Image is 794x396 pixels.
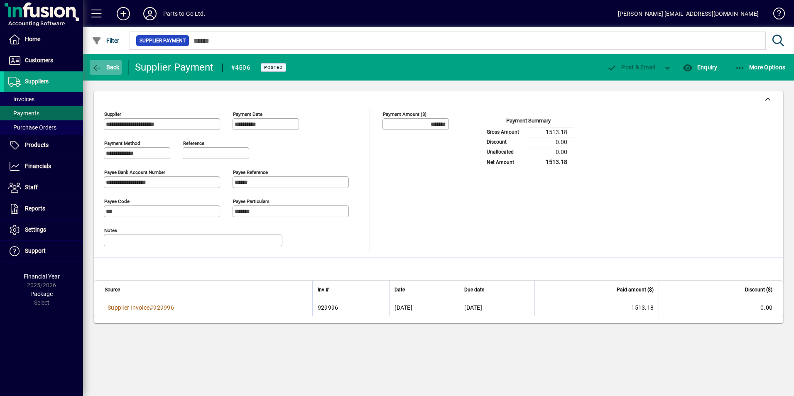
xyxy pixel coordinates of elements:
[25,205,45,212] span: Reports
[24,273,60,280] span: Financial Year
[25,142,49,148] span: Products
[264,65,283,70] span: Posted
[25,36,40,42] span: Home
[30,291,53,297] span: Package
[25,226,46,233] span: Settings
[4,156,83,177] a: Financials
[4,106,83,120] a: Payments
[528,157,574,167] td: 1513.18
[659,299,783,316] td: 0.00
[135,61,214,74] div: Supplier Payment
[318,285,328,294] span: Inv #
[389,299,459,316] td: [DATE]
[233,198,270,204] mat-label: Payee Particulars
[4,92,83,106] a: Invoices
[618,7,759,20] div: [PERSON_NAME] [EMAIL_ADDRESS][DOMAIN_NAME]
[4,50,83,71] a: Customers
[233,169,268,175] mat-label: Payee Reference
[4,120,83,134] a: Purchase Orders
[528,137,574,147] td: 0.00
[528,147,574,157] td: 0.00
[733,60,788,75] button: More Options
[735,64,786,71] span: More Options
[104,140,140,146] mat-label: Payment method
[25,163,51,169] span: Financials
[607,64,655,71] span: ost & Email
[90,60,122,75] button: Back
[25,247,46,254] span: Support
[483,137,528,147] td: Discount
[231,61,250,74] div: #4506
[483,157,528,167] td: Net Amount
[149,304,153,311] span: #
[104,198,130,204] mat-label: Payee Code
[621,64,625,71] span: P
[483,127,528,137] td: Gross Amount
[4,241,83,262] a: Support
[8,110,39,117] span: Payments
[4,220,83,240] a: Settings
[4,198,83,219] a: Reports
[25,184,38,191] span: Staff
[4,135,83,156] a: Products
[140,37,186,45] span: Supplier Payment
[483,147,528,157] td: Unallocated
[681,60,719,75] button: Enquiry
[104,111,121,117] mat-label: Supplier
[104,227,117,233] mat-label: Notes
[603,60,659,75] button: Post & Email
[233,111,262,117] mat-label: Payment Date
[105,303,177,312] a: Supplier Invoice#929996
[8,96,34,103] span: Invoices
[745,285,772,294] span: Discount ($)
[110,6,137,21] button: Add
[683,64,717,71] span: Enquiry
[528,127,574,137] td: 1513.18
[534,299,659,316] td: 1513.18
[104,169,165,175] mat-label: Payee Bank Account Number
[395,285,405,294] span: Date
[25,57,53,64] span: Customers
[105,285,120,294] span: Source
[767,2,784,29] a: Knowledge Base
[83,60,129,75] app-page-header-button: Back
[153,304,174,311] span: 929996
[383,111,426,117] mat-label: Payment Amount ($)
[483,117,574,127] div: Payment Summary
[163,7,206,20] div: Parts to Go Ltd.
[464,285,484,294] span: Due date
[4,29,83,50] a: Home
[92,37,120,44] span: Filter
[183,140,204,146] mat-label: Reference
[90,33,122,48] button: Filter
[483,108,574,168] app-page-summary-card: Payment Summary
[8,124,56,131] span: Purchase Orders
[137,6,163,21] button: Profile
[617,285,654,294] span: Paid amount ($)
[459,299,534,316] td: [DATE]
[92,64,120,71] span: Back
[312,299,390,316] td: 929996
[4,177,83,198] a: Staff
[108,304,149,311] span: Supplier Invoice
[25,78,49,85] span: Suppliers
